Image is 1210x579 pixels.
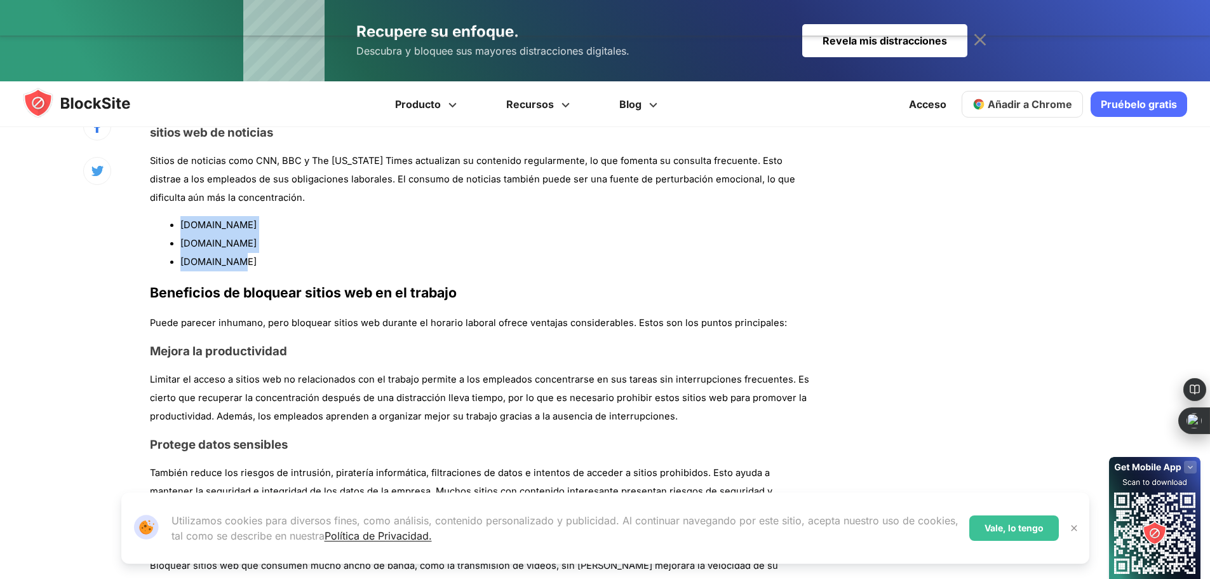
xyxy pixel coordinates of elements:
[356,22,519,41] font: Recupere su enfoque.
[150,317,787,329] font: Puede parecer inhumano, pero bloquear sitios web durante el horario laboral ofrece ventajas consi...
[356,44,629,57] font: Descubra y bloquee sus mayores distracciones digitales.
[988,98,1072,111] font: Añadir a Chrome
[823,34,947,47] font: Revela mis distracciones
[171,514,958,542] font: Utilizamos cookies para diversos fines, como análisis, contenido personalizado y publicidad. Al c...
[985,522,1044,533] font: Vale, lo tengo
[1091,92,1187,117] a: Pruébelo gratis
[180,238,257,249] font: [DOMAIN_NAME]
[1066,520,1082,536] button: Cerca
[325,529,432,542] a: Política de Privacidad.
[180,256,257,268] font: [DOMAIN_NAME]
[150,374,809,422] font: Limitar el acceso a sitios web no relacionados con el trabajo permite a los empleados concentrars...
[909,98,946,111] font: Acceso
[150,344,287,358] font: Mejora la productividad
[150,155,795,203] font: Sitios de noticias como CNN, BBC y The [US_STATE] Times actualizan su contenido regularmente, lo ...
[972,98,985,111] img: chrome-icon.svg
[180,219,257,231] font: [DOMAIN_NAME]
[485,81,595,127] a: Recursos
[150,467,784,515] font: También reduce los riesgos de intrusión, piratería informática, filtraciones de datos e intentos ...
[150,284,457,301] font: Beneficios de bloquear sitios web en el trabajo
[150,437,288,452] font: Protege datos sensibles
[150,125,273,140] font: sitios web de noticias
[373,81,482,127] a: Producto
[598,81,683,127] a: Blog
[506,98,554,111] font: Recursos
[619,98,642,111] font: Blog
[1101,98,1177,111] font: Pruébelo gratis
[395,98,441,111] font: Producto
[1069,523,1079,533] img: Cerca
[901,89,954,119] a: Acceso
[23,88,155,118] img: blocksite-icon.5d769676.svg
[962,91,1083,118] a: Añadir a Chrome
